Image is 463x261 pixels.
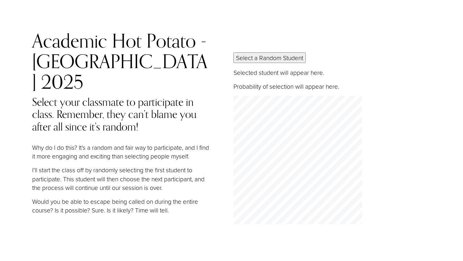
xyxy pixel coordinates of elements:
[32,31,212,92] h2: Academic Hot Potato - [GEOGRAPHIC_DATA] 2025
[32,143,212,160] p: Why do I do this? It’s a random and fair way to participate, and I find it more engaging and exci...
[32,96,212,133] h4: Select your classmate to participate in class. Remember, they can’t blame you after all since it’...
[233,68,449,77] p: Selected student will appear here.
[32,197,212,214] p: Would you be able to escape being called on during the entire course? Is it possible? Sure. Is it...
[32,166,212,192] p: I’ll start the class off by randomly selecting the first student to participate. This student wil...
[233,82,449,91] p: Probability of selection will appear here.
[233,52,306,63] button: Select a Random Student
